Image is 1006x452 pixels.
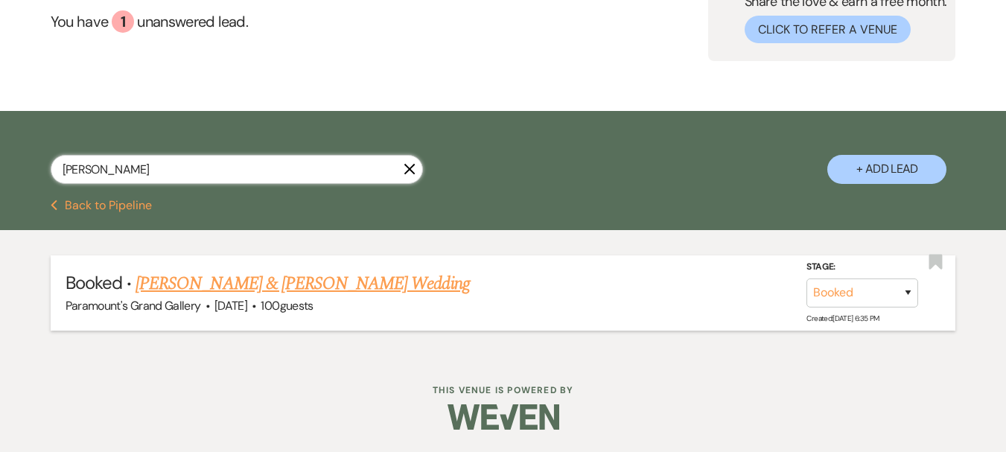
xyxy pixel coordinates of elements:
span: 100 guests [261,298,313,313]
button: + Add Lead [827,155,946,184]
span: Booked [66,271,122,294]
a: You have 1 unanswered lead. [51,10,592,33]
span: Created: [DATE] 6:35 PM [806,313,879,323]
span: [DATE] [214,298,247,313]
input: Search by name, event date, email address or phone number [51,155,423,184]
span: Paramount's Grand Gallery [66,298,201,313]
button: Click to Refer a Venue [745,16,911,43]
div: 1 [112,10,134,33]
img: Weven Logo [448,391,559,443]
a: [PERSON_NAME] & [PERSON_NAME] Wedding [136,270,469,297]
button: Back to Pipeline [51,200,153,211]
label: Stage: [806,259,918,276]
